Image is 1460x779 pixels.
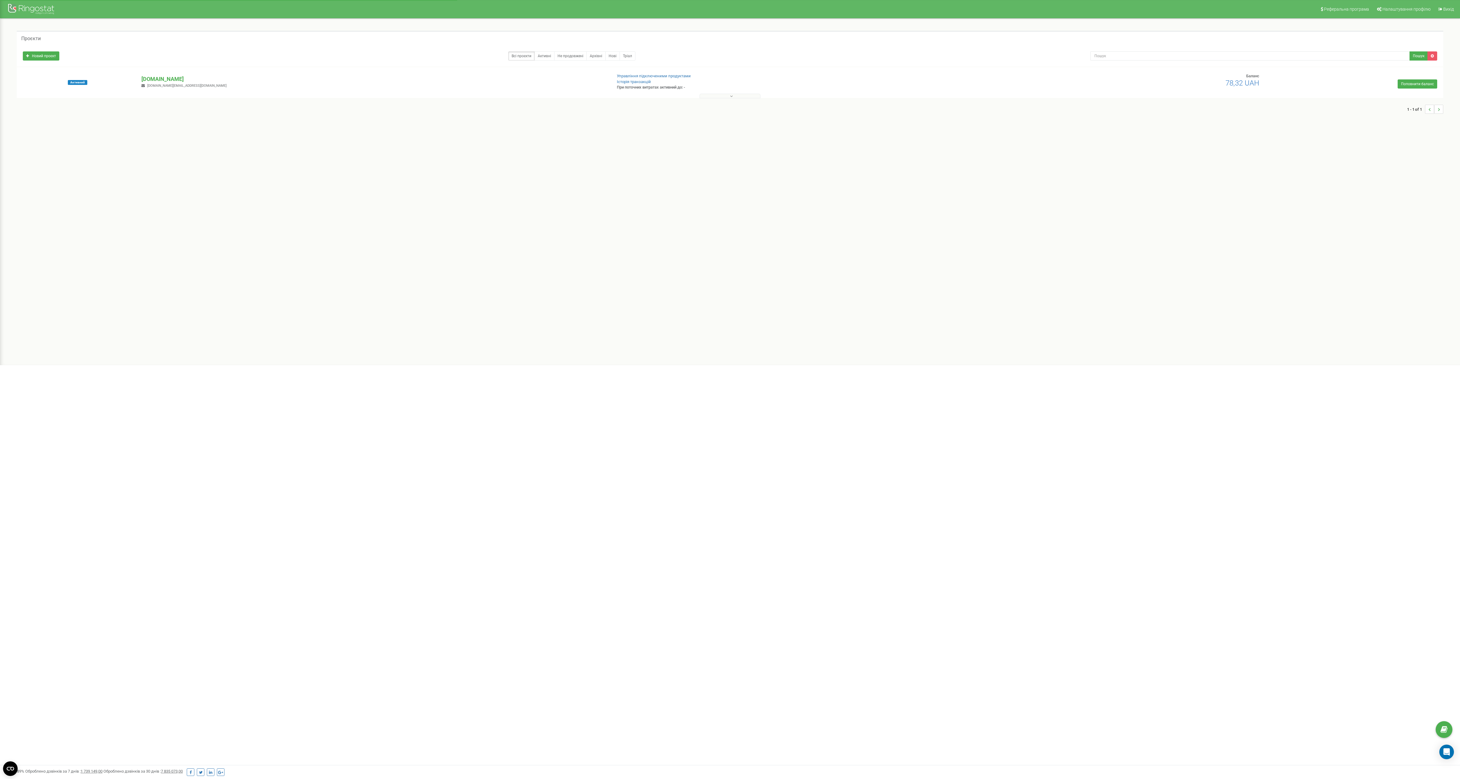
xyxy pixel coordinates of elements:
span: Баланс [1246,74,1259,78]
button: Пошук [1410,51,1428,61]
span: 1 - 1 of 1 [1407,105,1425,114]
a: Всі проєкти [508,51,535,61]
div: Open Intercom Messenger [1439,745,1454,759]
a: Новий проєкт [23,51,59,61]
h5: Проєкти [21,36,41,41]
span: 78,32 UAH [1225,79,1259,87]
a: Активні [534,51,554,61]
a: Історія транзакцій [617,79,651,84]
a: Архівні [586,51,606,61]
a: Не продовжені [554,51,587,61]
span: [DOMAIN_NAME][EMAIL_ADDRESS][DOMAIN_NAME] [147,84,227,88]
a: Управління підключеними продуктами [617,74,691,78]
button: Open CMP widget [3,761,18,776]
span: Вихід [1443,7,1454,12]
p: [DOMAIN_NAME] [141,75,607,83]
p: При поточних витратах активний до: - [617,85,964,90]
span: Активний [68,80,87,85]
a: Нові [605,51,620,61]
span: Реферальна програма [1324,7,1369,12]
a: Тріал [620,51,635,61]
nav: ... [1407,99,1443,120]
span: Налаштування профілю [1382,7,1430,12]
a: Поповнити баланс [1398,79,1437,89]
input: Пошук [1090,51,1410,61]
